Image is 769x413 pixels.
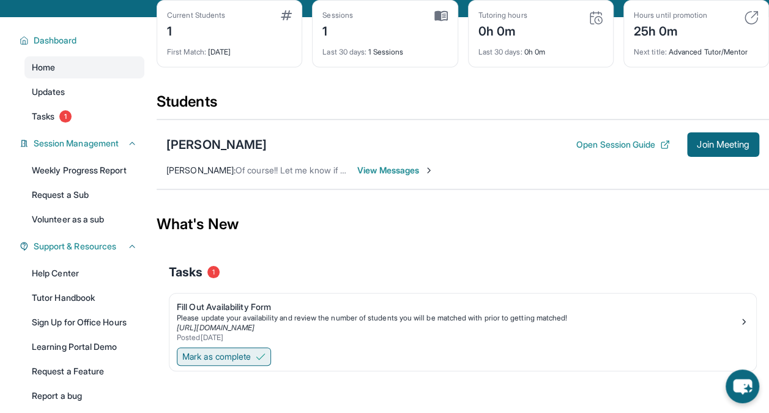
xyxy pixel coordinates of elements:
span: Dashboard [34,34,77,47]
a: Request a Sub [24,184,144,206]
div: 0h 0m [478,20,527,40]
div: 0h 0m [478,40,603,57]
a: Request a Feature [24,360,144,382]
a: Volunteer as a sub [24,208,144,230]
span: Join Meeting [697,141,749,148]
div: 1 [322,20,353,40]
button: chat-button [726,369,759,403]
a: Help Center [24,262,144,284]
span: Tasks [169,263,202,281]
div: Sessions [322,10,353,20]
span: Support & Resources [34,240,116,252]
span: Tasks [32,110,54,123]
a: Report a bug [24,385,144,407]
span: Updates [32,86,65,98]
button: Session Management [29,137,137,150]
div: [PERSON_NAME] [166,136,267,153]
img: Mark as complete [256,352,266,362]
a: Tutor Handbook [24,287,144,309]
div: Hours until promotion [634,10,707,20]
span: Last 30 days : [322,47,366,56]
a: Updates [24,81,144,103]
div: 1 Sessions [322,40,447,57]
div: Please update your availability and review the number of students you will be matched with prior ... [177,313,739,323]
div: Advanced Tutor/Mentor [634,40,759,57]
a: [URL][DOMAIN_NAME] [177,323,254,332]
span: Last 30 days : [478,47,522,56]
div: [DATE] [167,40,292,57]
div: Tutoring hours [478,10,527,20]
div: Current Students [167,10,225,20]
span: [PERSON_NAME] : [166,165,236,175]
div: 1 [167,20,225,40]
img: card [434,10,448,21]
div: 25h 0m [634,20,707,40]
a: Weekly Progress Report [24,159,144,181]
button: Join Meeting [687,132,759,157]
a: Fill Out Availability FormPlease update your availability and review the number of students you w... [169,294,756,345]
span: View Messages [357,164,434,176]
button: Dashboard [29,34,137,47]
div: Posted [DATE] [177,333,739,343]
span: Session Management [34,137,119,150]
span: Mark as complete [182,350,251,363]
span: 1 [59,110,72,123]
span: Of course!! Let me know if you have any more questions. I'll see [PERSON_NAME] [DATE]! [236,165,584,175]
a: Learning Portal Demo [24,336,144,358]
span: Next title : [634,47,667,56]
img: card [589,10,603,25]
a: Sign Up for Office Hours [24,311,144,333]
button: Open Session Guide [576,138,670,151]
a: Home [24,56,144,78]
div: What's New [157,197,769,251]
button: Mark as complete [177,347,271,366]
img: card [281,10,292,20]
span: 1 [207,266,220,278]
button: Support & Resources [29,240,137,252]
img: Chevron-Right [424,165,434,175]
a: Tasks1 [24,105,144,127]
div: Fill Out Availability Form [177,301,739,313]
span: First Match : [167,47,206,56]
div: Students [157,92,769,119]
span: Home [32,61,55,74]
img: card [744,10,759,25]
